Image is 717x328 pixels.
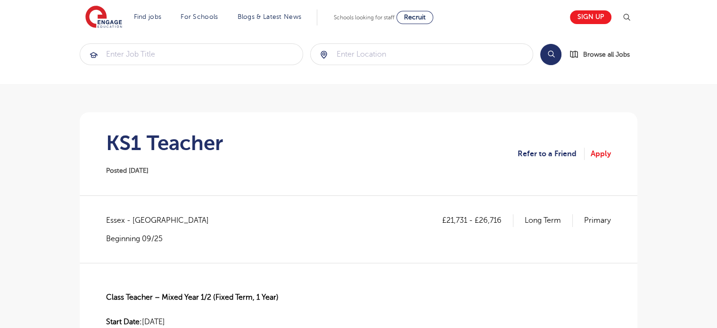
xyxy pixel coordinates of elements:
[591,148,611,160] a: Apply
[85,6,122,29] img: Engage Education
[518,148,585,160] a: Refer to a Friend
[584,214,611,227] p: Primary
[106,293,279,302] strong: Class Teacher – Mixed Year 1/2 (Fixed Term, 1 Year)
[525,214,573,227] p: Long Term
[238,13,302,20] a: Blogs & Latest News
[106,131,223,155] h1: KS1 Teacher
[106,214,218,227] span: Essex - [GEOGRAPHIC_DATA]
[540,44,561,65] button: Search
[106,167,148,174] span: Posted [DATE]
[80,43,303,65] div: Submit
[442,214,513,227] p: £21,731 - £26,716
[311,44,533,65] input: Submit
[80,44,303,65] input: Submit
[334,14,395,21] span: Schools looking for staff
[570,10,611,24] a: Sign up
[396,11,433,24] a: Recruit
[569,49,637,60] a: Browse all Jobs
[134,13,162,20] a: Find jobs
[583,49,630,60] span: Browse all Jobs
[181,13,218,20] a: For Schools
[310,43,534,65] div: Submit
[106,318,142,326] strong: Start Date:
[106,234,218,244] p: Beginning 09/25
[404,14,426,21] span: Recruit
